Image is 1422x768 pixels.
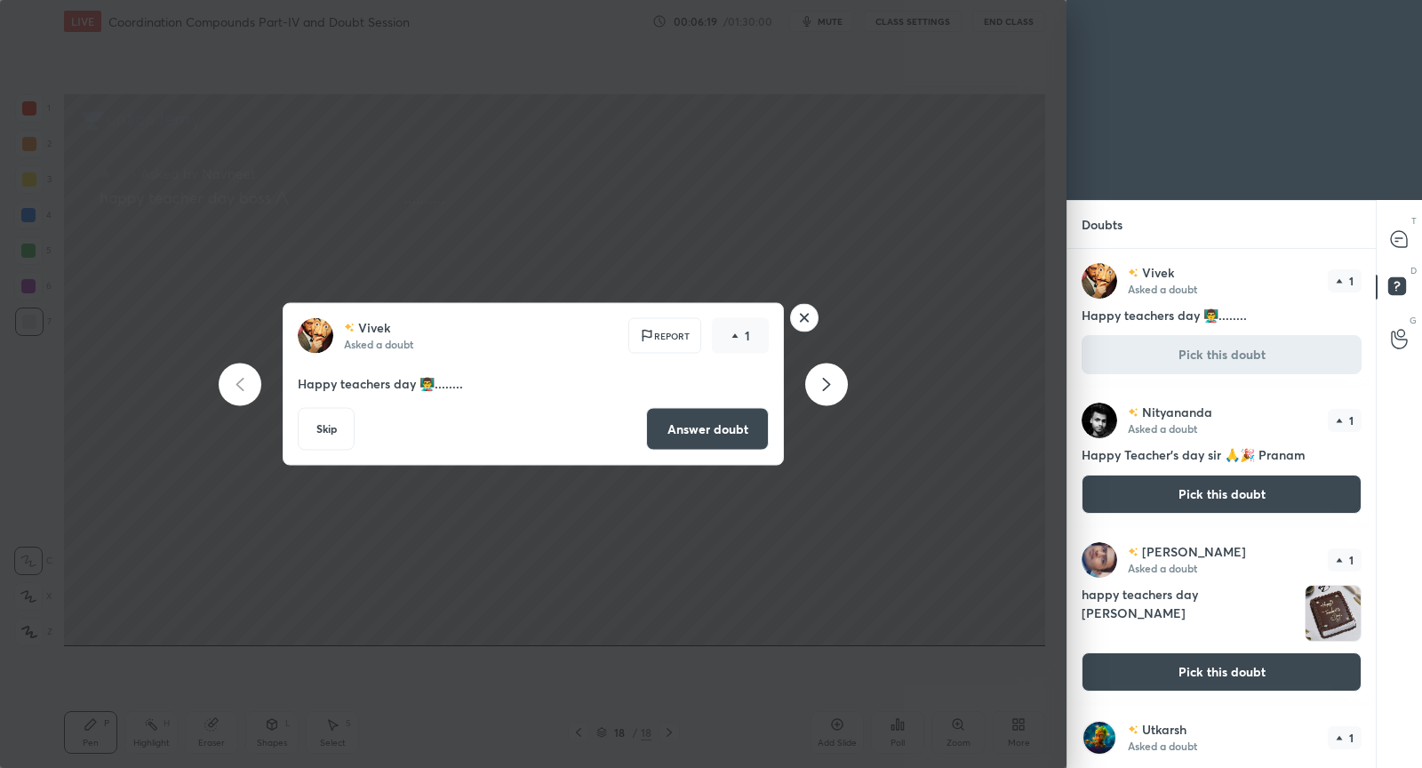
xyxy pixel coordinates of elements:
[344,337,413,351] p: Asked a doubt
[1142,405,1212,420] p: Nityananda
[745,327,750,345] p: 1
[1142,545,1246,559] p: [PERSON_NAME]
[628,318,701,354] div: Report
[1128,725,1138,735] img: no-rating-badge.077c3623.svg
[344,323,355,332] img: no-rating-badge.077c3623.svg
[1410,314,1417,327] p: G
[298,375,769,393] p: Happy teachers day 👨‍🏫........
[1410,264,1417,277] p: D
[1411,214,1417,228] p: T
[358,321,390,335] p: Vivek
[1142,266,1174,280] p: Vivek
[1082,403,1117,438] img: 14afad5982ef4cf58333860f41136a0e.jpg
[1128,548,1138,557] img: no-rating-badge.077c3623.svg
[1128,408,1138,418] img: no-rating-badge.077c3623.svg
[1082,585,1298,642] h4: happy teachers day [PERSON_NAME]
[646,408,769,451] button: Answer doubt
[1349,276,1354,286] p: 1
[1067,201,1137,248] p: Doubts
[1082,306,1362,324] h4: Happy teachers day 👨‍🏫........
[1306,586,1361,641] img: 1757046950RDX7JO.png
[1142,723,1186,737] p: Utkarsh
[1349,415,1354,426] p: 1
[1082,445,1362,464] h4: Happy Teacher's day sir 🙏🎉 Pranam
[1128,421,1197,436] p: Asked a doubt
[1082,652,1362,692] button: Pick this doubt
[1128,282,1197,296] p: Asked a doubt
[1082,475,1362,514] button: Pick this doubt
[1128,739,1197,753] p: Asked a doubt
[1082,720,1117,756] img: 26caa565564b48f49b231517b3350290.82289634_3
[1349,732,1354,743] p: 1
[298,318,333,354] img: a1a6544484304c559be2cbb185e4d441.jpg
[1082,542,1117,578] img: 45319139bf62494fad9d8da8528dd9c2.jpg
[1128,561,1197,575] p: Asked a doubt
[1082,263,1117,299] img: a1a6544484304c559be2cbb185e4d441.jpg
[1349,555,1354,565] p: 1
[1128,268,1138,278] img: no-rating-badge.077c3623.svg
[298,408,355,451] button: Skip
